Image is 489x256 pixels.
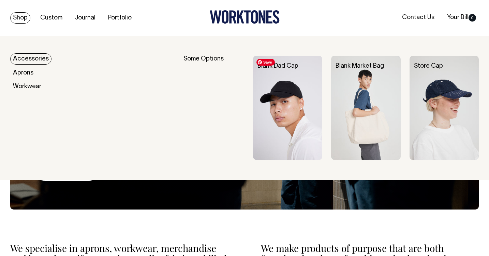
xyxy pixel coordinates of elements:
div: Some Options [183,56,244,160]
a: Contact Us [399,12,437,23]
a: Shop [10,12,30,24]
a: Aprons [10,67,36,79]
img: Blank Dad Cap [253,56,322,160]
a: Custom [38,12,65,24]
img: Store Cap [410,56,479,160]
a: Journal [72,12,98,24]
a: Accessories [10,53,51,65]
a: Store Cap [414,63,443,69]
span: 0 [469,14,476,22]
a: Your Bill0 [444,12,479,23]
a: Portfolio [105,12,134,24]
img: Blank Market Bag [331,56,400,160]
span: Save [256,59,275,66]
a: Workwear [10,81,44,92]
a: Blank Market Bag [336,63,384,69]
a: Blank Dad Cap [257,63,298,69]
